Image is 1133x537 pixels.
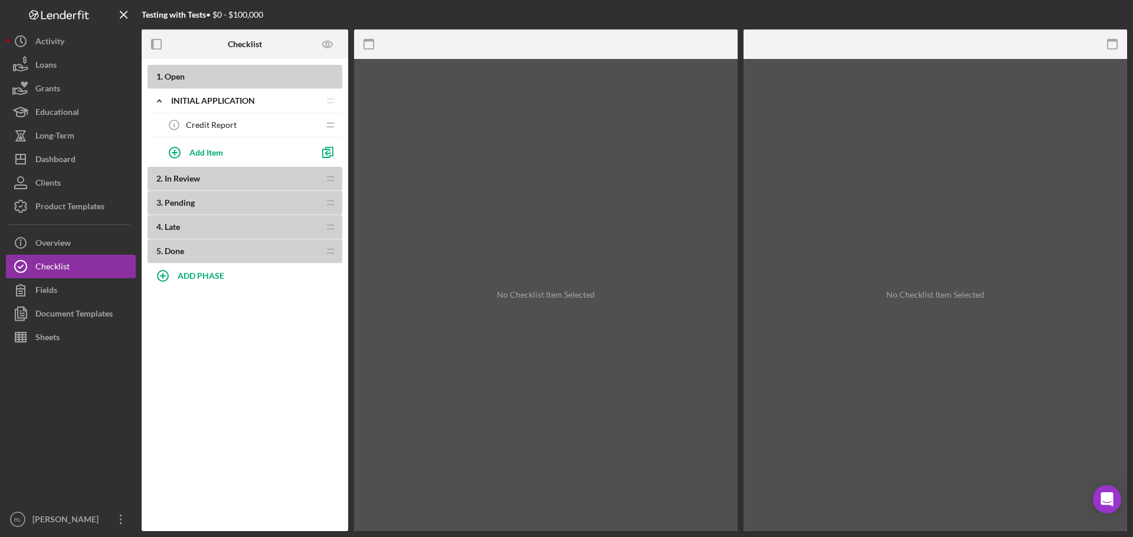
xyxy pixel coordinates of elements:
button: Loans [6,53,136,77]
div: [PERSON_NAME] [30,508,106,534]
div: Fields [35,278,57,305]
button: Activity [6,29,136,53]
div: Educational [35,100,79,127]
span: Pending [165,197,195,207]
button: Dashboard [6,147,136,171]
div: Sheets [35,325,60,352]
button: Sheets [6,325,136,349]
div: Clients [35,171,61,197]
button: Add Item [159,140,313,164]
div: Open Intercom Messenger [1093,485,1121,513]
button: Fields [6,278,136,302]
b: ADD PHASE [178,271,224,281]
text: RL [14,516,22,523]
span: Credit Report [186,120,237,130]
span: Late [165,222,180,232]
button: RL[PERSON_NAME] [6,508,136,531]
div: Grants [35,77,60,103]
span: Open [165,71,185,81]
span: Done [165,246,184,256]
div: Long-Term [35,124,74,150]
div: Activity [35,29,64,56]
span: 5 . [156,246,163,256]
button: Educational [6,100,136,124]
div: Add Item [189,141,223,163]
button: Overview [6,231,136,255]
span: 3 . [156,197,163,207]
div: Product Templates [35,195,104,221]
div: Loans [35,53,57,80]
tspan: 1 [173,122,176,128]
button: Clients [6,171,136,195]
button: Checklist [6,255,136,278]
button: Preview as [315,31,341,58]
div: • $0 - $100,000 [142,10,263,19]
div: Document Templates [35,302,113,328]
div: No Checklist Item Selected [886,290,984,299]
div: No Checklist Item Selected [497,290,595,299]
span: 1 . [156,71,163,81]
span: 2 . [156,173,163,183]
button: Document Templates [6,302,136,325]
button: Long-Term [6,124,136,147]
div: Checklist [35,255,70,281]
b: Testing with Tests [142,9,206,19]
button: ADD PHASE [148,263,342,287]
div: Dashboard [35,147,76,174]
span: In Review [165,173,200,183]
div: Initial Application [171,96,319,106]
button: Grants [6,77,136,100]
span: 4 . [156,222,163,232]
button: Product Templates [6,195,136,218]
div: Overview [35,231,71,258]
b: Checklist [228,39,262,49]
